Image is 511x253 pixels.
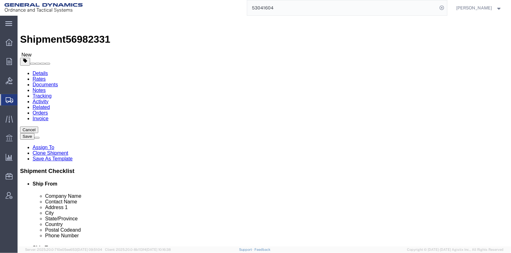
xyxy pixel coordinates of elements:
span: Client: 2025.20.0-8b113f4 [105,248,171,251]
span: Server: 2025.20.0-710e05ee653 [25,248,102,251]
iframe: FS Legacy Container [18,16,511,246]
input: Search for shipment number, reference number [247,0,438,15]
a: Feedback [254,248,270,251]
span: Copyright © [DATE]-[DATE] Agistix Inc., All Rights Reserved [407,247,503,252]
span: [DATE] 10:16:38 [146,248,171,251]
img: logo [4,3,83,13]
span: Tim Schaffer [456,4,492,11]
a: Support [239,248,255,251]
span: [DATE] 09:51:04 [77,248,102,251]
button: [PERSON_NAME] [456,4,503,12]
